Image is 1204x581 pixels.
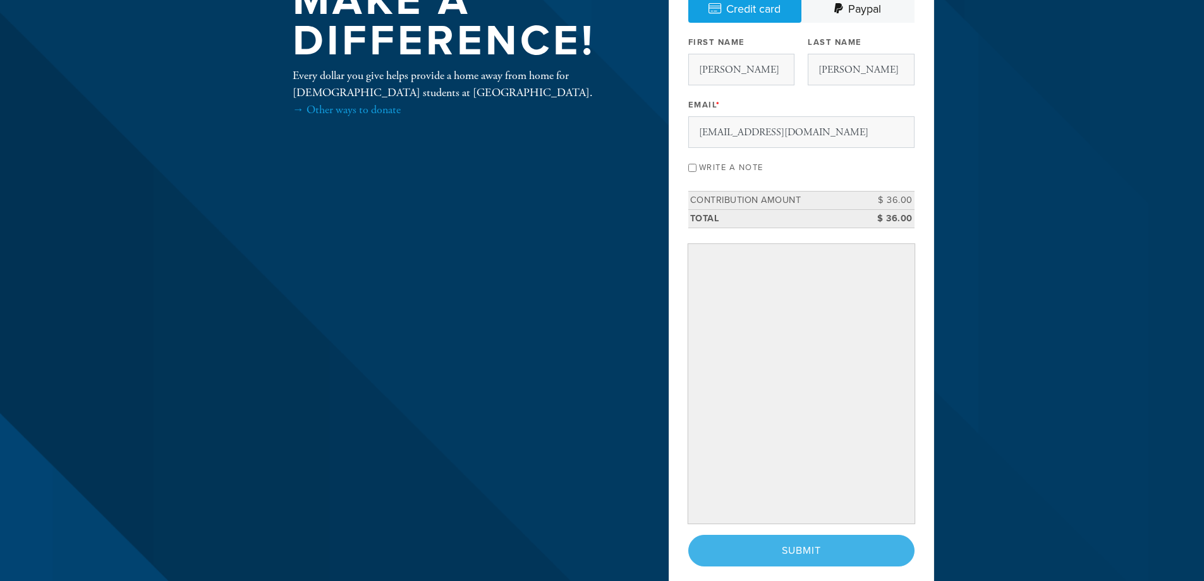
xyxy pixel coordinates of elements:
iframe: Secure payment input frame [691,247,912,521]
div: Every dollar you give helps provide a home away from home for [DEMOGRAPHIC_DATA] students at [GEO... [293,67,628,118]
td: Contribution Amount [688,192,858,210]
td: Total [688,209,858,228]
span: This field is required. [716,100,721,110]
label: Email [688,99,721,111]
label: Write a note [699,162,763,173]
label: First Name [688,37,745,48]
td: $ 36.00 [858,192,915,210]
td: $ 36.00 [858,209,915,228]
label: Last Name [808,37,862,48]
a: → Other ways to donate [293,102,401,117]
